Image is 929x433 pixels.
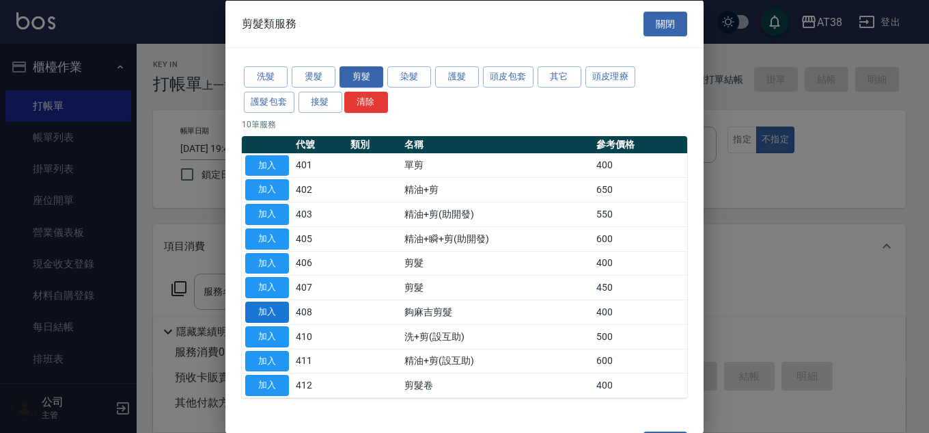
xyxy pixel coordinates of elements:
[593,135,687,153] th: 參考價格
[387,66,431,88] button: 染髮
[593,349,687,373] td: 600
[339,66,383,88] button: 剪髮
[593,275,687,300] td: 450
[593,251,687,276] td: 400
[435,66,479,88] button: 護髮
[242,118,687,130] p: 10 筆服務
[538,66,581,88] button: 其它
[292,251,347,276] td: 406
[593,373,687,397] td: 400
[244,66,288,88] button: 洗髮
[401,373,592,397] td: 剪髮卷
[401,300,592,324] td: 夠麻吉剪髮
[593,153,687,178] td: 400
[242,16,296,30] span: 剪髮類服務
[292,275,347,300] td: 407
[401,275,592,300] td: 剪髮
[292,373,347,397] td: 412
[593,226,687,251] td: 600
[292,202,347,226] td: 403
[401,153,592,178] td: 單剪
[292,66,335,88] button: 燙髮
[593,177,687,202] td: 650
[245,155,289,176] button: 加入
[401,251,592,276] td: 剪髮
[292,349,347,373] td: 411
[245,326,289,347] button: 加入
[483,66,533,88] button: 頭皮包套
[244,91,294,112] button: 護髮包套
[593,202,687,226] td: 550
[401,324,592,349] td: 洗+剪(設互助)
[245,204,289,225] button: 加入
[401,349,592,373] td: 精油+剪(設互助)
[292,300,347,324] td: 408
[245,375,289,396] button: 加入
[292,135,347,153] th: 代號
[299,91,342,112] button: 接髮
[643,11,687,36] button: 關閉
[292,226,347,251] td: 405
[585,66,636,88] button: 頭皮理療
[593,300,687,324] td: 400
[401,202,592,226] td: 精油+剪(助開發)
[245,228,289,249] button: 加入
[344,91,388,112] button: 清除
[292,324,347,349] td: 410
[593,324,687,349] td: 500
[292,177,347,202] td: 402
[401,226,592,251] td: 精油+瞬+剪(助開發)
[245,350,289,371] button: 加入
[292,153,347,178] td: 401
[401,177,592,202] td: 精油+剪
[245,179,289,200] button: 加入
[245,277,289,298] button: 加入
[401,135,592,153] th: 名稱
[347,135,402,153] th: 類別
[245,302,289,323] button: 加入
[245,252,289,274] button: 加入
